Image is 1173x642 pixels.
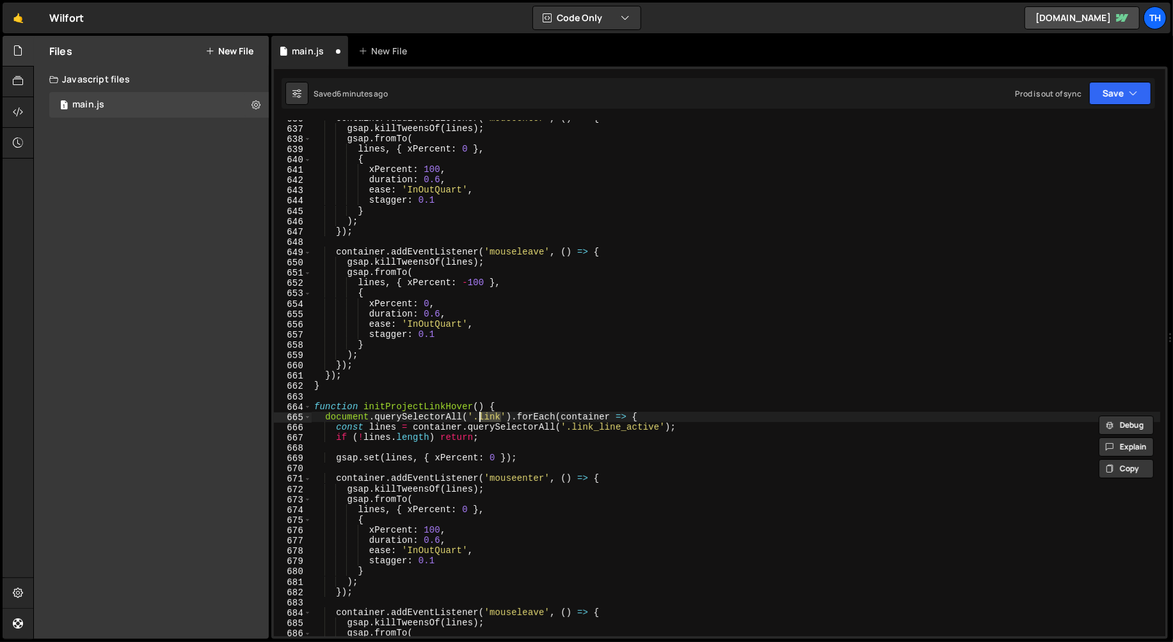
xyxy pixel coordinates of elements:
[274,175,312,185] div: 642
[274,556,312,567] div: 679
[274,464,312,474] div: 670
[1089,82,1151,105] button: Save
[72,99,104,111] div: main.js
[274,124,312,134] div: 637
[274,217,312,227] div: 646
[274,453,312,464] div: 669
[274,495,312,505] div: 673
[274,258,312,268] div: 650
[274,546,312,556] div: 678
[274,237,312,247] div: 648
[274,608,312,618] div: 684
[274,485,312,495] div: 672
[274,381,312,391] div: 662
[274,155,312,165] div: 640
[274,207,312,217] div: 645
[337,88,388,99] div: 6 minutes ago
[1025,6,1140,29] a: [DOMAIN_NAME]
[1099,437,1154,457] button: Explain
[274,536,312,546] div: 677
[274,340,312,350] div: 658
[274,288,312,299] div: 653
[49,44,72,58] h2: Files
[274,145,312,155] div: 639
[274,618,312,629] div: 685
[274,134,312,145] div: 638
[274,299,312,309] div: 654
[274,577,312,588] div: 681
[274,402,312,412] div: 664
[274,185,312,196] div: 643
[274,392,312,402] div: 663
[274,629,312,639] div: 686
[274,268,312,278] div: 651
[274,361,312,371] div: 660
[1099,459,1154,478] button: Copy
[3,3,34,33] a: 🤙
[1144,6,1167,29] a: Th
[274,474,312,484] div: 671
[274,350,312,361] div: 659
[274,433,312,443] div: 667
[274,320,312,330] div: 656
[60,101,68,111] span: 1
[274,423,312,433] div: 666
[1015,88,1081,99] div: Prod is out of sync
[274,309,312,320] div: 655
[274,567,312,577] div: 680
[205,46,253,56] button: New File
[34,67,269,92] div: Javascript files
[533,6,641,29] button: Code Only
[274,371,312,381] div: 661
[274,412,312,423] div: 665
[274,165,312,175] div: 641
[314,88,388,99] div: Saved
[274,515,312,526] div: 675
[274,278,312,288] div: 652
[274,505,312,515] div: 674
[274,330,312,340] div: 657
[274,247,312,258] div: 649
[274,526,312,536] div: 676
[292,45,324,58] div: main.js
[274,227,312,237] div: 647
[49,92,269,118] div: 16468/44594.js
[358,45,412,58] div: New File
[1099,416,1154,435] button: Debug
[274,588,312,598] div: 682
[49,10,84,26] div: Wilfort
[274,598,312,608] div: 683
[274,443,312,453] div: 668
[274,196,312,206] div: 644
